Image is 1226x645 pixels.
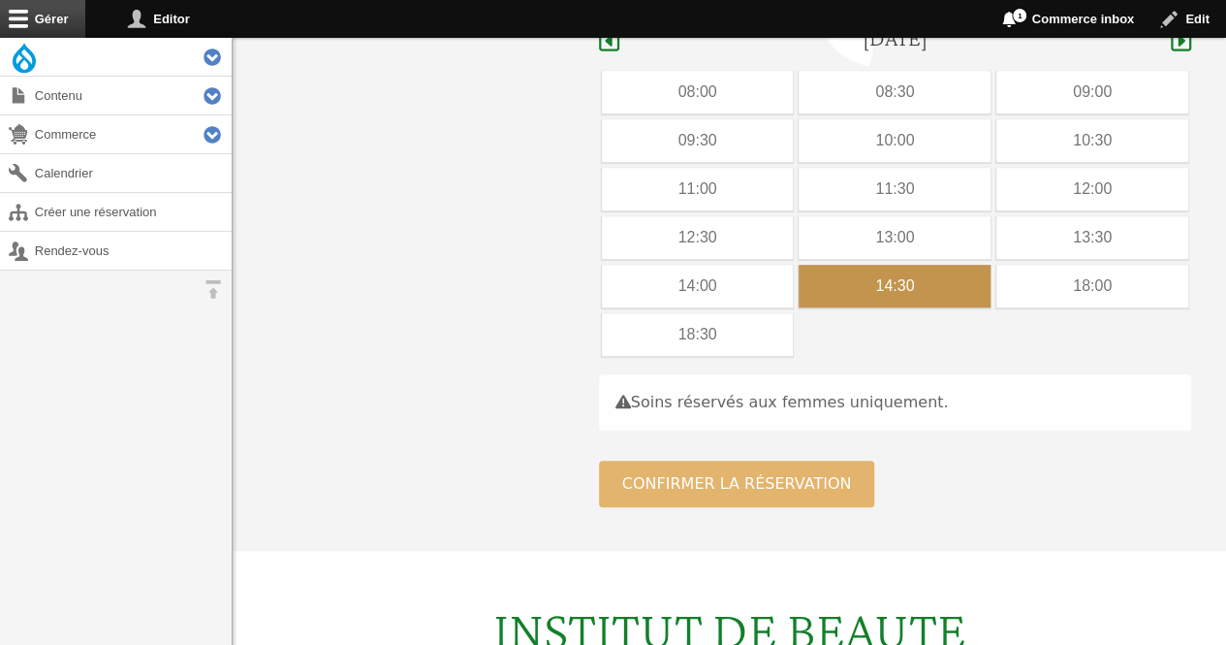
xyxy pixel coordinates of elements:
div: 13:30 [996,216,1188,259]
div: 08:00 [602,71,794,113]
div: 08:30 [799,71,990,113]
div: 11:00 [602,168,794,210]
div: 14:30 [799,265,990,307]
div: 09:30 [602,119,794,162]
div: Soins réservés aux femmes uniquement. [599,374,1191,431]
div: 14:00 [602,265,794,307]
div: 18:00 [996,265,1188,307]
button: Confirmer la réservation [599,461,875,507]
div: 18:30 [602,313,794,356]
div: 09:00 [996,71,1188,113]
h4: [DATE] [863,24,927,52]
button: Orientation horizontale [194,271,232,308]
div: 11:30 [799,168,990,210]
div: 13:00 [799,216,990,259]
span: 1 [1012,8,1027,23]
div: 12:00 [996,168,1188,210]
div: 12:30 [602,216,794,259]
div: 10:30 [996,119,1188,162]
div: 10:00 [799,119,990,162]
